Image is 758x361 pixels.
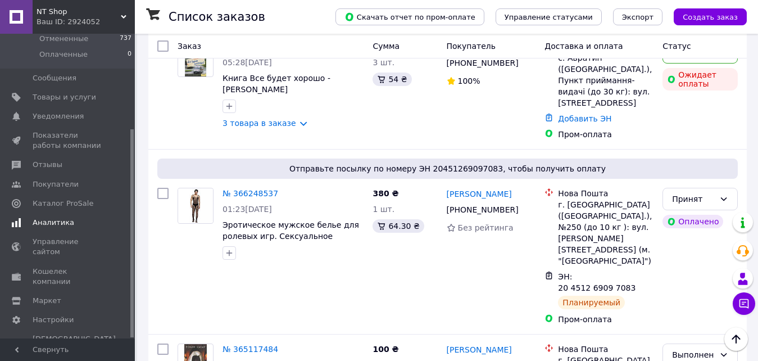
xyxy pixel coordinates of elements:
span: Сумма [373,42,400,51]
a: Создать заказ [662,12,747,21]
span: Маркет [33,296,61,306]
span: 100% [458,76,480,85]
span: Отправьте посылку по номеру ЭН 20451269097083, чтобы получить оплату [162,163,733,174]
h1: Список заказов [169,10,265,24]
div: 54 ₴ [373,73,411,86]
span: Товары и услуги [33,92,96,102]
a: № 366248537 [223,189,278,198]
div: Оплачено [662,215,723,228]
span: [PHONE_NUMBER] [447,58,519,67]
button: Скачать отчет по пром-оплате [335,8,484,25]
span: Заказ [178,42,201,51]
button: Наверх [724,327,748,351]
span: Доставка и оплата [544,42,623,51]
a: Фото товару [178,188,214,224]
div: Пром-оплата [558,314,653,325]
button: Экспорт [613,8,662,25]
span: [PHONE_NUMBER] [447,205,519,214]
span: 380 ₴ [373,189,398,198]
span: Настройки [33,315,74,325]
span: 05:28[DATE] [223,58,272,67]
span: Покупатели [33,179,79,189]
span: Создать заказ [683,13,738,21]
a: Эротическое мужское белье для ролевых игр. Сексуальное мужское белье. Эротические мужские ролевые... [223,220,359,263]
a: № 365117484 [223,345,278,354]
div: г. [GEOGRAPHIC_DATA] ([GEOGRAPHIC_DATA].), №250 (до 10 кг ): вул. [PERSON_NAME][STREET_ADDRESS] (... [558,199,653,267]
div: Планируемый [558,296,625,309]
span: Показатели работы компании [33,130,104,151]
span: Сообщения [33,73,76,83]
div: Ожидает оплаты [662,68,738,91]
div: Нова Пошта [558,344,653,355]
span: Каталог ProSale [33,198,93,209]
span: Оплаченные [39,49,88,60]
span: Аналитика [33,218,74,228]
span: 100 ₴ [373,345,398,354]
a: Добавить ЭН [558,114,611,123]
div: 64.30 ₴ [373,219,424,233]
span: Управление статусами [505,13,593,21]
span: Уведомления [33,111,84,121]
span: 737 [120,34,131,44]
a: Фото товару [178,41,214,77]
div: с. Авратин ([GEOGRAPHIC_DATA].), Пункт приймання-видачі (до 30 кг): вул. [STREET_ADDRESS] [558,52,653,109]
a: [PERSON_NAME] [447,188,512,200]
span: Отмененные [39,34,88,44]
span: Управление сайтом [33,237,104,257]
img: Фото товару [178,189,213,223]
span: Отзывы [33,160,62,170]
button: Чат с покупателем [733,292,755,315]
button: Управление статусами [496,8,602,25]
div: Принят [672,193,715,205]
button: Создать заказ [674,8,747,25]
span: 01:23[DATE] [223,205,272,214]
a: 3 товара в заказе [223,119,296,128]
span: 1 шт. [373,205,394,214]
a: [PERSON_NAME] [447,344,512,355]
span: Статус [662,42,691,51]
span: NT Shop [37,7,121,17]
a: Книга Все будет хорошо - [PERSON_NAME] [223,74,330,94]
img: Фото товару [185,42,207,76]
div: Ваш ID: 2924052 [37,17,135,27]
div: Выполнен [672,349,715,361]
span: Без рейтинга [458,223,514,232]
span: Скачать отчет по пром-оплате [344,12,475,22]
div: Нова Пошта [558,188,653,199]
span: 0 [128,49,131,60]
span: Покупатель [447,42,496,51]
span: 3 шт. [373,58,394,67]
span: ЭН: 20 4512 6909 7083 [558,272,636,292]
span: Экспорт [622,13,653,21]
div: Пром-оплата [558,129,653,140]
span: Кошелек компании [33,267,104,287]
